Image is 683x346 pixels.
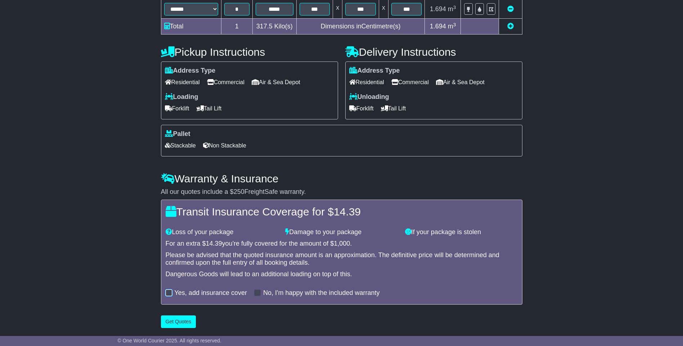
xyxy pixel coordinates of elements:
a: Add new item [507,23,514,30]
div: All our quotes include a $ FreightSafe warranty. [161,188,522,196]
sup: 3 [453,22,456,27]
span: © One World Courier 2025. All rights reserved. [117,338,221,343]
span: Commercial [207,77,244,88]
span: 1.694 [430,5,446,13]
span: 14.39 [334,206,361,218]
sup: 3 [453,5,456,10]
label: Loading [165,93,198,101]
label: Address Type [349,67,400,75]
label: Address Type [165,67,216,75]
span: 1.694 [430,23,446,30]
td: 1 [221,19,252,35]
td: Kilo(s) [252,19,296,35]
label: Unloading [349,93,389,101]
div: For an extra $ you're fully covered for the amount of $ . [166,240,518,248]
td: Total [161,19,221,35]
label: Pallet [165,130,190,138]
h4: Delivery Instructions [345,46,522,58]
span: 1,000 [334,240,350,247]
div: Please be advised that the quoted insurance amount is an approximation. The definitive price will... [166,251,518,267]
span: Tail Lift [381,103,406,114]
span: Air & Sea Depot [252,77,300,88]
span: 250 [234,188,244,195]
span: Commercial [391,77,429,88]
span: Residential [165,77,200,88]
span: Stackable [165,140,196,151]
span: Air & Sea Depot [436,77,485,88]
div: Dangerous Goods will lead to an additional loading on top of this. [166,270,518,278]
a: Remove this item [507,5,514,13]
span: Forklift [165,103,189,114]
span: m [448,23,456,30]
span: m [448,5,456,13]
span: Tail Lift [197,103,222,114]
button: Get Quotes [161,315,196,328]
div: If your package is stolen [401,228,521,236]
div: Loss of your package [162,228,282,236]
span: Residential [349,77,384,88]
h4: Pickup Instructions [161,46,338,58]
span: Forklift [349,103,374,114]
span: 317.5 [256,23,273,30]
span: Non Stackable [203,140,246,151]
label: Yes, add insurance cover [175,289,247,297]
h4: Warranty & Insurance [161,173,522,185]
label: No, I'm happy with the included warranty [263,289,380,297]
td: Dimensions in Centimetre(s) [296,19,425,35]
h4: Transit Insurance Coverage for $ [166,206,518,218]
div: Damage to your package [282,228,401,236]
span: 14.39 [206,240,222,247]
